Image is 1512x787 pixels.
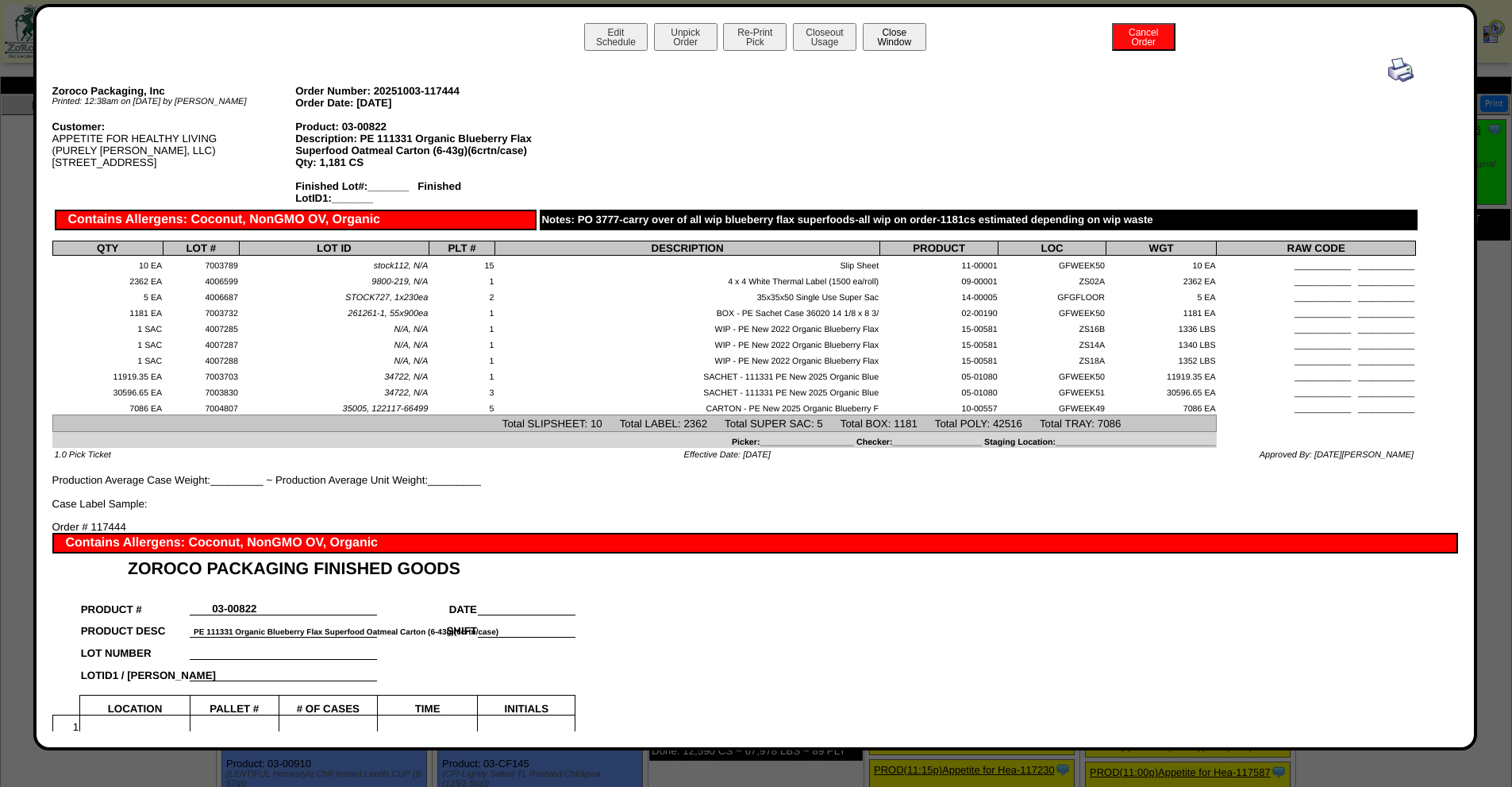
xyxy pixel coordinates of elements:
[879,319,998,335] td: 15-00581
[1106,319,1217,335] td: 1336 LBS
[1260,450,1414,460] span: Approved By: [DATE][PERSON_NAME]
[998,367,1106,383] td: GFWEEK50
[55,450,111,460] span: 1.0 Pick Ticket
[374,261,428,271] span: stock112, N/A
[879,287,998,303] td: 14-00005
[295,180,539,204] div: Finished Lot#:_______ Finished LotID1:_______
[1106,241,1217,256] th: WGT
[495,287,880,303] td: 35x35x50 Single Use Super Sac
[879,399,998,415] td: 10-00557
[52,241,163,256] th: QTY
[1106,256,1217,272] td: 10 EA
[163,383,239,399] td: 7003830
[1106,335,1217,351] td: 1340 LBS
[348,309,428,318] span: 261261-1, 55x900ea
[429,256,495,272] td: 15
[1217,351,1416,367] td: ____________ ____________
[279,696,377,716] td: # OF CASES
[478,696,575,716] td: INITIALS
[998,256,1106,272] td: GFWEEK50
[584,23,648,51] button: EditSchedule
[879,335,998,351] td: 15-00581
[52,432,1217,448] td: Picker:____________________ Checker:___________________ Staging Location:________________________...
[495,399,880,415] td: CARTON - PE New 2025 Organic Blueberry F
[495,256,880,272] td: Slip Sheet
[394,357,428,366] span: N/A, N/A
[429,303,495,319] td: 1
[1217,303,1416,319] td: ____________ ____________
[295,97,539,109] div: Order Date: [DATE]
[429,399,495,415] td: 5
[52,97,296,106] div: Printed: 12:38am on [DATE] by [PERSON_NAME]
[80,637,190,659] td: LOT NUMBER
[163,256,239,272] td: 7003789
[495,303,880,319] td: BOX - PE Sachet Case 36020 14 1/8 x 8 3/
[1106,367,1217,383] td: 11919.35 EA
[52,272,163,287] td: 2362 EA
[540,210,1418,230] div: Notes: PO 3777-carry over of all wip blueberry flax superfoods-all wip on order-1181cs estimated ...
[163,241,239,256] th: LOT #
[495,319,880,335] td: WIP - PE New 2022 Organic Blueberry Flax
[879,272,998,287] td: 09-00001
[163,303,239,319] td: 7003732
[190,696,279,716] td: PALLET #
[52,121,296,168] div: APPETITE FOR HEALTHY LIVING (PURELY [PERSON_NAME], LLC) [STREET_ADDRESS]
[495,383,880,399] td: SACHET - 111331 PE New 2025 Organic Blue
[1106,287,1217,303] td: 5 EA
[239,241,429,256] th: LOT ID
[429,383,495,399] td: 3
[429,272,495,287] td: 1
[80,659,190,681] td: LOTID1 / [PERSON_NAME]
[495,241,880,256] th: DESCRIPTION
[1217,367,1416,383] td: ____________ ____________
[80,554,575,579] td: ZOROCO PACKAGING FINISHED GOODS
[52,715,80,733] td: 1
[377,615,478,638] td: SHIFT
[1217,256,1416,272] td: ____________ ____________
[879,351,998,367] td: 15-00581
[1106,399,1217,415] td: 7086 EA
[654,23,718,51] button: UnpickOrder
[1106,351,1217,367] td: 1352 LBS
[879,256,998,272] td: 11-00001
[1112,23,1175,51] button: CancelOrder
[429,287,495,303] td: 2
[1388,57,1414,83] img: print.gif
[52,367,163,383] td: 11919.35 EA
[1217,399,1416,415] td: ____________ ____________
[190,593,279,615] td: 03-00822
[1217,383,1416,399] td: ____________ ____________
[52,335,163,351] td: 1 SAC
[998,399,1106,415] td: GFWEEK49
[55,210,537,230] div: Contains Allergens: Coconut, NonGMO OV, Organic
[377,593,478,615] td: DATE
[345,293,428,303] span: STOCK727, 1x230ea
[52,121,296,133] div: Customer:
[793,23,856,51] button: CloseoutUsage
[52,57,1416,510] div: Production Average Case Weight:_________ ~ Production Average Unit Weight:_________ Case Label Sa...
[343,404,429,414] span: 35005, 122117-66499
[163,319,239,335] td: 4007285
[495,272,880,287] td: 4 x 4 White Thermal Label (1500 ea/roll)
[52,415,1217,432] td: Total SLIPSHEET: 10 Total LABEL: 2362 Total SUPER SAC: 5 Total BOX: 1181 Total POLY: 42516 Total ...
[295,85,539,97] div: Order Number: 20251003-117444
[52,319,163,335] td: 1 SAC
[429,351,495,367] td: 1
[163,335,239,351] td: 4007287
[80,593,190,615] td: PRODUCT #
[80,696,190,716] td: LOCATION
[394,341,428,350] span: N/A, N/A
[998,351,1106,367] td: ZS18A
[495,351,880,367] td: WIP - PE New 2022 Organic Blueberry Flax
[429,241,495,256] th: PLT #
[52,533,1459,554] div: Contains Allergens: Coconut, NonGMO OV, Organic
[1106,303,1217,319] td: 1181 EA
[52,383,163,399] td: 30596.65 EA
[495,367,880,383] td: SACHET - 111331 PE New 2025 Organic Blue
[495,335,880,351] td: WIP - PE New 2022 Organic Blueberry Flax
[377,696,478,716] td: TIME
[998,319,1106,335] td: ZS16B
[52,399,163,415] td: 7086 EA
[429,319,495,335] td: 1
[52,287,163,303] td: 5 EA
